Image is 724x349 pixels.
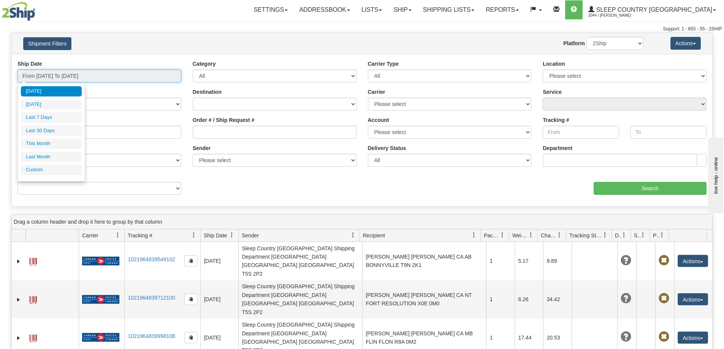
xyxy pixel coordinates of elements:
[678,293,708,305] button: Actions
[524,229,537,242] a: Weight filter column settings
[21,165,82,175] li: Custom
[543,144,572,152] label: Department
[543,280,572,319] td: 34.42
[588,12,645,19] span: 2044 / [PERSON_NAME]
[200,242,238,280] td: [DATE]
[21,152,82,162] li: Last Month
[21,86,82,96] li: [DATE]
[2,2,35,21] img: logo2044.jpg
[594,6,712,13] span: Sleep Country [GEOGRAPHIC_DATA]
[486,280,515,319] td: 1
[621,293,631,304] span: Unknown
[82,295,119,304] img: 20 - Canada Post
[225,229,238,242] a: Ship Date filter column settings
[128,232,152,239] span: Tracking #
[193,116,255,124] label: Order # / Ship Request #
[21,139,82,149] li: This Month
[368,60,399,68] label: Carrier Type
[599,229,612,242] a: Tracking Status filter column settings
[543,126,619,139] input: From
[678,332,708,344] button: Actions
[17,60,42,68] label: Ship Date
[653,232,659,239] span: Pickup Status
[193,60,216,68] label: Category
[184,255,197,267] button: Copy to clipboard
[184,332,197,343] button: Copy to clipboard
[543,60,565,68] label: Location
[15,334,22,342] a: Expand
[238,242,362,280] td: Sleep Country [GEOGRAPHIC_DATA] Shipping Department [GEOGRAPHIC_DATA] [GEOGRAPHIC_DATA] [GEOGRAPH...
[707,136,723,213] iframe: chat widget
[368,116,389,124] label: Account
[621,332,631,342] span: Unknown
[515,242,543,280] td: 5.17
[594,182,707,195] input: Search
[670,37,701,50] button: Actions
[543,88,562,96] label: Service
[368,144,406,152] label: Delivery Status
[29,254,37,267] a: Label
[128,333,175,339] a: 1021964839998108
[238,280,362,319] td: Sleep Country [GEOGRAPHIC_DATA] Shipping Department [GEOGRAPHIC_DATA] [GEOGRAPHIC_DATA] [GEOGRAPH...
[293,0,356,19] a: Addressbook
[2,26,722,32] div: Support: 1 - 855 - 55 - 2SHIP
[363,232,385,239] span: Recipient
[656,229,669,242] a: Pickup Status filter column settings
[128,295,175,301] a: 1021964839712100
[15,296,22,303] a: Expand
[553,229,566,242] a: Charge filter column settings
[23,37,71,50] button: Shipment Filters
[82,256,119,266] img: 20 - Canada Post
[184,294,197,305] button: Copy to clipboard
[193,144,211,152] label: Sender
[634,232,640,239] span: Shipment Issues
[204,232,227,239] span: Ship Date
[618,229,631,242] a: Delivery Status filter column settings
[484,232,500,239] span: Packages
[6,6,70,12] div: live help - online
[417,0,480,19] a: Shipping lists
[543,242,572,280] td: 9.89
[362,242,486,280] td: [PERSON_NAME] [PERSON_NAME] CA AB BONNYVILLE T9N 2K1
[111,229,124,242] a: Carrier filter column settings
[615,232,621,239] span: Delivery Status
[480,0,524,19] a: Reports
[193,88,222,96] label: Destination
[515,280,543,319] td: 6.26
[512,232,528,239] span: Weight
[82,333,119,342] img: 20 - Canada Post
[388,0,417,19] a: Ship
[362,280,486,319] td: [PERSON_NAME] [PERSON_NAME] CA NT FORT RESOLUTION X0E 0M0
[15,257,22,265] a: Expand
[200,280,238,319] td: [DATE]
[248,0,293,19] a: Settings
[368,88,385,96] label: Carrier
[467,229,480,242] a: Recipient filter column settings
[563,39,585,47] label: Platform
[543,116,569,124] label: Tracking #
[486,242,515,280] td: 1
[659,293,669,304] span: Pickup Not Assigned
[21,112,82,123] li: Last 7 Days
[621,255,631,266] span: Unknown
[21,99,82,110] li: [DATE]
[242,232,259,239] span: Sender
[659,255,669,266] span: Pickup Not Assigned
[631,126,707,139] input: To
[12,215,712,229] div: grid grouping header
[187,229,200,242] a: Tracking # filter column settings
[21,126,82,136] li: Last 30 Days
[347,229,360,242] a: Sender filter column settings
[637,229,650,242] a: Shipment Issues filter column settings
[659,332,669,342] span: Pickup Not Assigned
[583,0,722,19] a: Sleep Country [GEOGRAPHIC_DATA] 2044 / [PERSON_NAME]
[496,229,509,242] a: Packages filter column settings
[541,232,557,239] span: Charge
[29,293,37,305] a: Label
[678,255,708,267] button: Actions
[128,256,175,262] a: 1021964839549102
[82,232,98,239] span: Carrier
[569,232,602,239] span: Tracking Status
[29,331,37,343] a: Label
[356,0,388,19] a: Lists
